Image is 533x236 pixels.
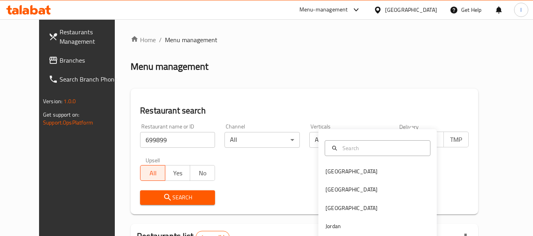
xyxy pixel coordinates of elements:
span: Get support on: [43,110,79,120]
span: All [144,167,162,179]
input: Search for restaurant name or ID.. [140,132,215,148]
span: Yes [168,167,187,179]
label: Upsell [146,157,160,163]
div: All [224,132,299,148]
span: Search [146,193,209,203]
span: l [520,6,522,14]
input: Search [339,144,425,152]
span: Search Branch Phone [60,74,122,84]
a: Support.OpsPlatform [43,117,93,128]
div: [GEOGRAPHIC_DATA] [325,204,378,212]
a: Home [131,35,156,45]
nav: breadcrumb [131,35,478,45]
span: Version: [43,96,62,106]
div: Menu-management [299,5,348,15]
button: Yes [165,165,190,181]
a: Branches [42,51,128,70]
span: 1.0.0 [64,96,76,106]
div: [GEOGRAPHIC_DATA] [325,167,378,176]
div: [GEOGRAPHIC_DATA] [325,185,378,194]
span: No [193,167,212,179]
button: No [190,165,215,181]
span: Menu management [165,35,217,45]
span: TMP [447,134,466,145]
button: TMP [443,132,469,147]
li: / [159,35,162,45]
h2: Restaurant search [140,105,469,117]
span: Restaurants Management [60,27,122,46]
a: Search Branch Phone [42,70,128,89]
button: Search [140,190,215,205]
label: Delivery [399,124,419,129]
button: All [140,165,165,181]
span: Branches [60,56,122,65]
h2: Menu management [131,60,208,73]
a: Restaurants Management [42,22,128,51]
div: [GEOGRAPHIC_DATA] [385,6,437,14]
div: All [309,132,384,148]
div: Jordan [325,222,341,230]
